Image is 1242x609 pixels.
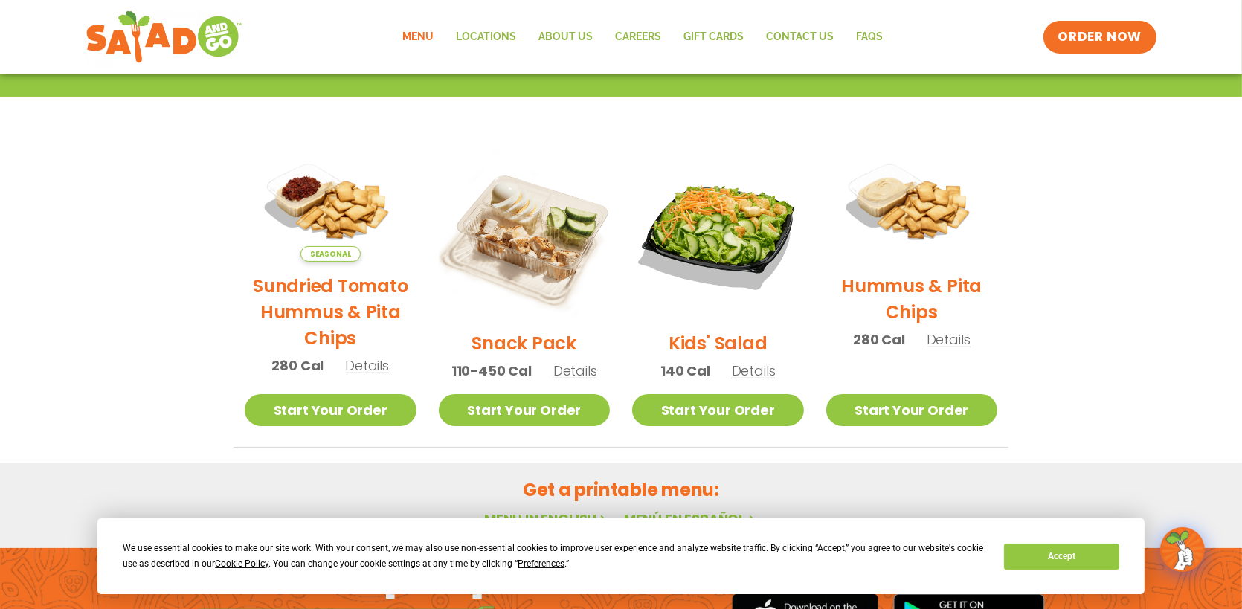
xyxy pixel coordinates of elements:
[553,361,597,380] span: Details
[391,20,445,54] a: Menu
[604,20,672,54] a: Careers
[245,273,416,351] h2: Sundried Tomato Hummus & Pita Chips
[845,20,894,54] a: FAQs
[826,273,998,325] h2: Hummus & Pita Chips
[669,330,767,356] h2: Kids' Salad
[1058,28,1142,46] span: ORDER NOW
[97,518,1145,594] div: Cookie Consent Prompt
[445,20,527,54] a: Locations
[1043,21,1156,54] a: ORDER NOW
[245,394,416,426] a: Start Your Order
[632,147,804,319] img: Product photo for Kids’ Salad
[345,356,389,375] span: Details
[1004,544,1119,570] button: Accept
[826,147,998,262] img: Product photo for Hummus & Pita Chips
[853,329,905,349] span: 280 Cal
[472,330,576,356] h2: Snack Pack
[245,147,416,262] img: Product photo for Sundried Tomato Hummus & Pita Chips
[451,361,532,381] span: 110-450 Cal
[527,20,604,54] a: About Us
[123,541,986,572] div: We use essential cookies to make our site work. With your consent, we may also use non-essential ...
[484,509,609,528] a: Menu in English
[439,394,611,426] a: Start Your Order
[1162,529,1203,570] img: wpChatIcon
[518,558,564,569] span: Preferences
[755,20,845,54] a: Contact Us
[672,20,755,54] a: GIFT CARDS
[234,477,1008,503] h2: Get a printable menu:
[927,330,971,349] span: Details
[660,361,710,381] span: 140 Cal
[215,558,268,569] span: Cookie Policy
[272,355,324,376] span: 280 Cal
[300,246,361,262] span: Seasonal
[632,394,804,426] a: Start Your Order
[86,7,242,67] img: new-SAG-logo-768×292
[439,147,611,319] img: Product photo for Snack Pack
[391,20,894,54] nav: Menu
[826,394,998,426] a: Start Your Order
[732,361,776,380] span: Details
[624,509,758,528] a: Menú en español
